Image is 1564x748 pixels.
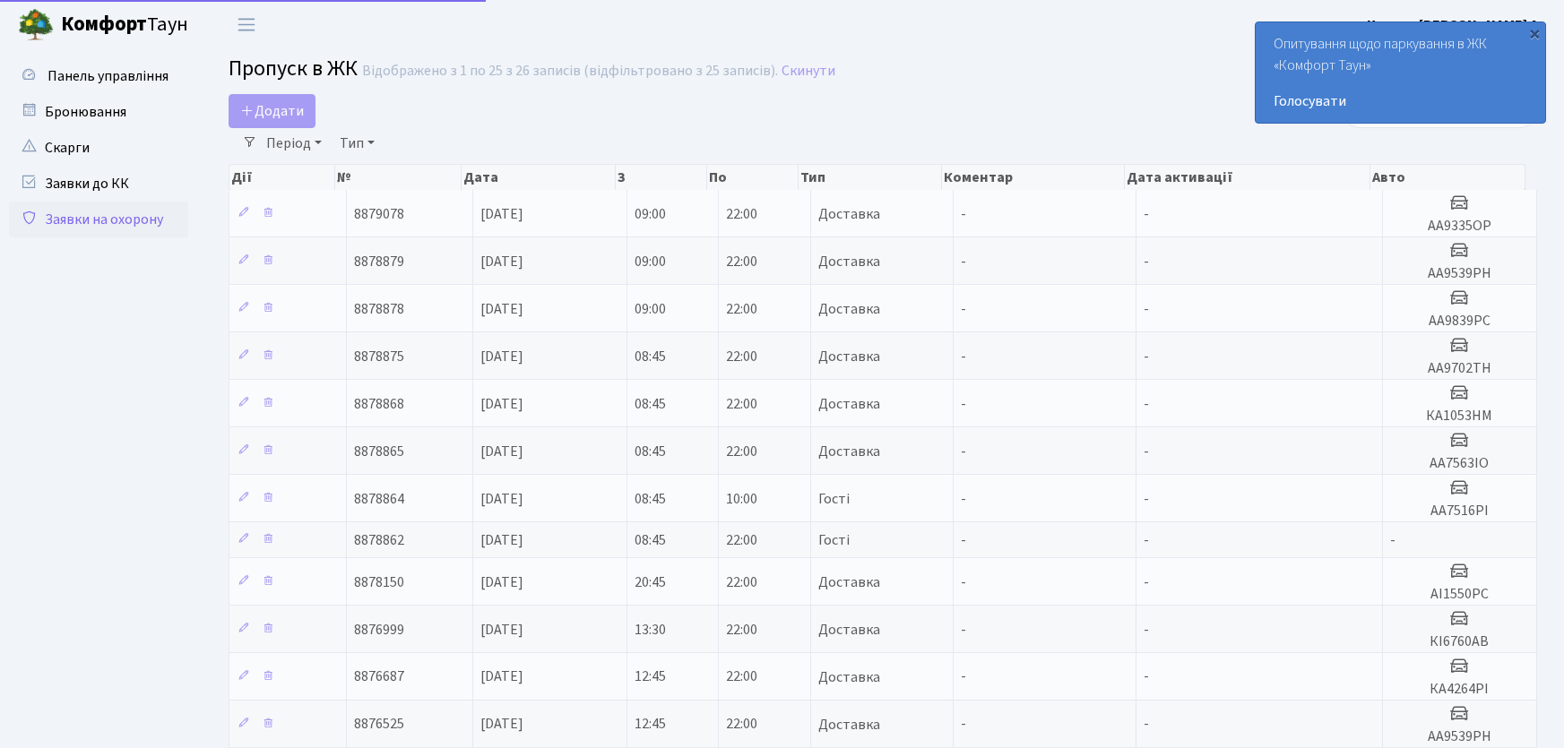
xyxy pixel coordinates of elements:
span: - [1144,252,1149,271]
span: Таун [61,10,188,40]
span: 13:30 [635,620,666,640]
span: - [1390,530,1396,550]
span: 8878865 [354,442,404,461]
h5: КА4264РІ [1390,681,1529,698]
a: Скарги [9,130,188,166]
span: 22:00 [726,620,757,640]
span: 20:45 [635,572,666,592]
a: Скинути [782,63,835,80]
span: [DATE] [480,299,523,319]
span: - [961,347,966,366]
span: - [1144,299,1149,319]
span: Доставка [818,397,880,411]
span: 8878864 [354,489,404,509]
h5: АА9335ОР [1390,218,1529,235]
span: - [1144,667,1149,687]
span: 10:00 [726,489,757,509]
h5: АА7563ІО [1390,455,1529,472]
span: - [961,715,966,735]
span: - [1144,347,1149,366]
span: - [961,620,966,640]
span: 8878879 [354,252,404,271]
h5: КІ6760АВ [1390,633,1529,650]
h5: АА9539РН [1390,728,1529,745]
span: [DATE] [480,394,523,414]
span: 12:45 [635,667,666,687]
span: 09:00 [635,204,666,224]
span: - [1144,442,1149,461]
h5: AI1550PC [1390,586,1529,603]
h5: АА9702ТН [1390,360,1529,377]
th: Тип [799,165,941,190]
div: Опитування щодо паркування в ЖК «Комфорт Таун» [1256,22,1545,123]
span: - [961,204,966,224]
a: Додати [229,94,315,128]
span: Гості [818,492,850,506]
span: 8876525 [354,715,404,735]
th: Коментар [942,165,1125,190]
span: 12:45 [635,715,666,735]
span: 8878875 [354,347,404,366]
span: Доставка [818,349,880,364]
span: 22:00 [726,394,757,414]
span: Панель управління [48,66,168,86]
span: 8878878 [354,299,404,319]
span: Доставка [818,670,880,684]
h5: АА9539РН [1390,265,1529,282]
span: [DATE] [480,715,523,735]
span: 08:45 [635,347,666,366]
th: Дата [462,165,616,190]
span: - [1144,489,1149,509]
span: [DATE] [480,252,523,271]
span: 22:00 [726,347,757,366]
span: Доставка [818,575,880,589]
div: Відображено з 1 по 25 з 26 записів (відфільтровано з 25 записів). [362,63,778,80]
span: - [1144,572,1149,592]
span: - [961,572,966,592]
span: 8878150 [354,572,404,592]
span: - [1144,530,1149,550]
th: Авто [1370,165,1525,190]
b: Комфорт [61,10,147,39]
span: [DATE] [480,489,523,509]
span: - [1144,394,1149,414]
span: [DATE] [480,530,523,550]
a: Тип [333,128,382,159]
span: [DATE] [480,204,523,224]
span: - [961,299,966,319]
a: Панель управління [9,58,188,94]
span: 09:00 [635,299,666,319]
span: - [961,442,966,461]
span: Доставка [818,623,880,637]
a: Заявки на охорону [9,202,188,237]
span: - [1144,715,1149,735]
span: 22:00 [726,442,757,461]
span: [DATE] [480,442,523,461]
span: - [961,530,966,550]
h5: АА9839РС [1390,313,1529,330]
span: 8879078 [354,204,404,224]
th: Дата активації [1125,165,1371,190]
span: [DATE] [480,347,523,366]
span: Гості [818,533,850,547]
th: Дії [229,165,335,190]
span: - [961,667,966,687]
span: - [961,394,966,414]
span: [DATE] [480,572,523,592]
span: Доставка [818,444,880,459]
h5: КА1053НМ [1390,408,1529,425]
th: З [616,165,707,190]
img: logo.png [18,7,54,43]
span: 08:45 [635,442,666,461]
a: Цитрус [PERSON_NAME] А. [1367,14,1542,36]
span: - [1144,204,1149,224]
h5: АА7516PI [1390,503,1529,520]
span: 22:00 [726,530,757,550]
span: Додати [240,101,304,121]
b: Цитрус [PERSON_NAME] А. [1367,15,1542,35]
span: Доставка [818,207,880,221]
span: 8876999 [354,620,404,640]
a: Бронювання [9,94,188,130]
span: 22:00 [726,715,757,735]
span: Доставка [818,254,880,269]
